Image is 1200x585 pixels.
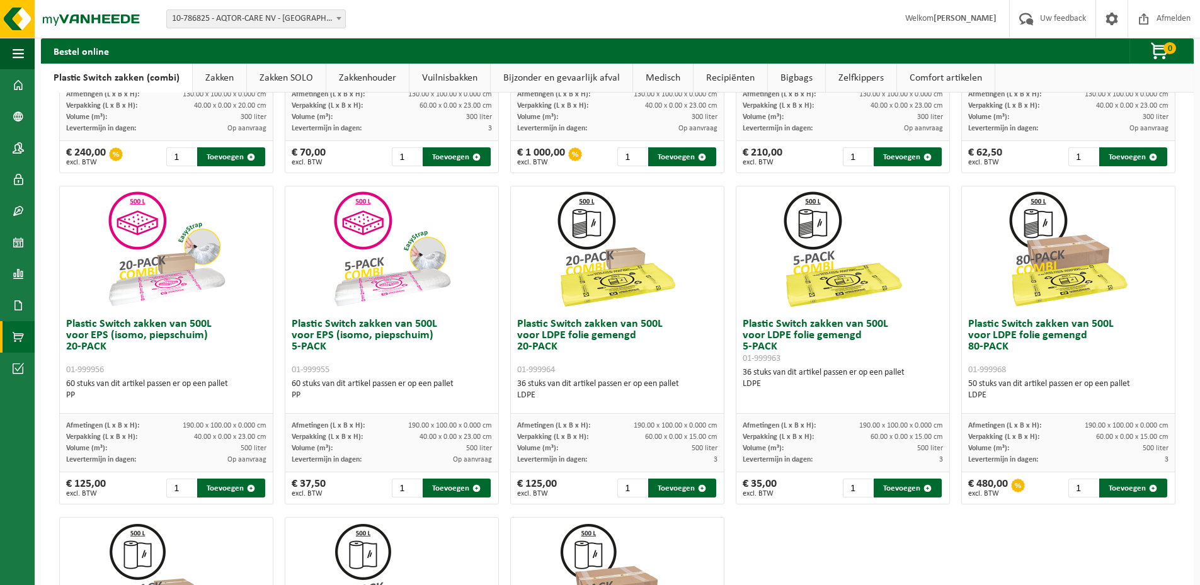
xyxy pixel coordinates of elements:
input: 1 [166,147,196,166]
button: Toevoegen [648,479,716,497]
input: 1 [392,479,421,497]
div: € 125,00 [66,479,106,497]
div: € 35,00 [743,479,777,497]
a: Bijzonder en gevaarlijk afval [491,64,632,93]
button: Toevoegen [197,479,265,497]
span: Afmetingen (L x B x H): [517,91,590,98]
span: 300 liter [466,113,492,121]
div: € 240,00 [66,147,106,166]
button: Toevoegen [423,147,491,166]
button: Toevoegen [197,147,265,166]
button: Toevoegen [1099,479,1167,497]
h3: Plastic Switch zakken van 500L voor EPS (isomo, piepschuim) 5-PACK [292,319,492,375]
div: € 480,00 [968,479,1008,497]
span: 300 liter [692,113,717,121]
span: Verpakking (L x B x H): [743,433,814,441]
span: 500 liter [692,445,717,452]
span: Op aanvraag [227,456,266,463]
span: Op aanvraag [453,456,492,463]
a: Zakken SOLO [247,64,326,93]
span: 130.00 x 100.00 x 0.000 cm [634,91,717,98]
span: Verpakking (L x B x H): [66,433,137,441]
div: 36 stuks van dit artikel passen er op een pallet [743,367,943,390]
span: Afmetingen (L x B x H): [968,422,1041,429]
img: 01-999968 [1005,186,1131,312]
div: 36 stuks van dit artikel passen er op een pallet [517,378,717,401]
span: 190.00 x 100.00 x 0.000 cm [634,422,717,429]
div: 50 stuks van dit artikel passen er op een pallet [968,378,1169,401]
button: Toevoegen [874,147,942,166]
span: 130.00 x 100.00 x 0.000 cm [408,91,492,98]
a: Recipiënten [694,64,767,93]
span: 190.00 x 100.00 x 0.000 cm [183,422,266,429]
span: Volume (m³): [517,445,558,452]
span: Afmetingen (L x B x H): [66,422,139,429]
span: 40.00 x 0.00 x 23.00 cm [871,102,943,110]
span: Afmetingen (L x B x H): [66,91,139,98]
span: 500 liter [466,445,492,452]
div: € 1 000,00 [517,147,565,166]
span: Levertermijn in dagen: [968,125,1038,132]
span: Volume (m³): [292,113,333,121]
span: excl. BTW [743,490,777,497]
span: Volume (m³): [66,113,107,121]
h3: Plastic Switch zakken van 500L voor LDPE folie gemengd 20-PACK [517,319,717,375]
span: 60.00 x 0.00 x 15.00 cm [871,433,943,441]
span: Afmetingen (L x B x H): [968,91,1041,98]
span: 3 [714,456,717,463]
span: 3 [939,456,943,463]
h3: Plastic Switch zakken van 500L voor EPS (isomo, piepschuim) 20-PACK [66,319,266,375]
span: 01-999968 [968,365,1006,375]
div: LDPE [968,390,1169,401]
span: 300 liter [1143,113,1169,121]
span: 500 liter [241,445,266,452]
a: Zakkenhouder [326,64,409,93]
button: Toevoegen [648,147,716,166]
div: LDPE [743,378,943,390]
span: 40.00 x 0.00 x 23.00 cm [420,433,492,441]
span: excl. BTW [968,159,1002,166]
span: excl. BTW [968,490,1008,497]
div: € 125,00 [517,479,557,497]
span: Levertermijn in dagen: [743,456,813,463]
span: Verpakking (L x B x H): [66,102,137,110]
span: 300 liter [917,113,943,121]
a: Vuilnisbakken [409,64,490,93]
span: 60.00 x 0.00 x 15.00 cm [645,433,717,441]
span: 40.00 x 0.00 x 23.00 cm [1096,102,1169,110]
span: Verpakking (L x B x H): [517,433,588,441]
span: Levertermijn in dagen: [743,125,813,132]
span: excl. BTW [517,490,557,497]
span: 300 liter [241,113,266,121]
span: 40.00 x 0.00 x 23.00 cm [194,433,266,441]
span: Volume (m³): [968,445,1009,452]
span: 10-786825 - AQTOR-CARE NV - OOSTAKKER [166,9,346,28]
div: € 210,00 [743,147,782,166]
span: Afmetingen (L x B x H): [292,422,365,429]
span: excl. BTW [743,159,782,166]
span: 0 [1163,42,1176,54]
span: Verpakking (L x B x H): [292,102,363,110]
span: Volume (m³): [66,445,107,452]
button: 0 [1129,38,1192,64]
span: 60.00 x 0.00 x 23.00 cm [420,102,492,110]
strong: [PERSON_NAME] [934,14,997,23]
span: Verpakking (L x B x H): [743,102,814,110]
a: Plastic Switch zakken (combi) [41,64,192,93]
span: Levertermijn in dagen: [292,125,362,132]
input: 1 [843,479,872,497]
div: € 37,50 [292,479,326,497]
div: PP [292,390,492,401]
h3: Plastic Switch zakken van 500L voor LDPE folie gemengd 80-PACK [968,319,1169,375]
span: Volume (m³): [517,113,558,121]
a: Comfort artikelen [897,64,995,93]
div: € 70,00 [292,147,326,166]
a: Zakken [193,64,246,93]
input: 1 [166,479,196,497]
span: Afmetingen (L x B x H): [517,422,590,429]
span: 130.00 x 100.00 x 0.000 cm [859,91,943,98]
span: 40.00 x 0.00 x 23.00 cm [645,102,717,110]
span: 190.00 x 100.00 x 0.000 cm [1085,422,1169,429]
input: 1 [617,479,647,497]
img: 01-999964 [554,186,680,312]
